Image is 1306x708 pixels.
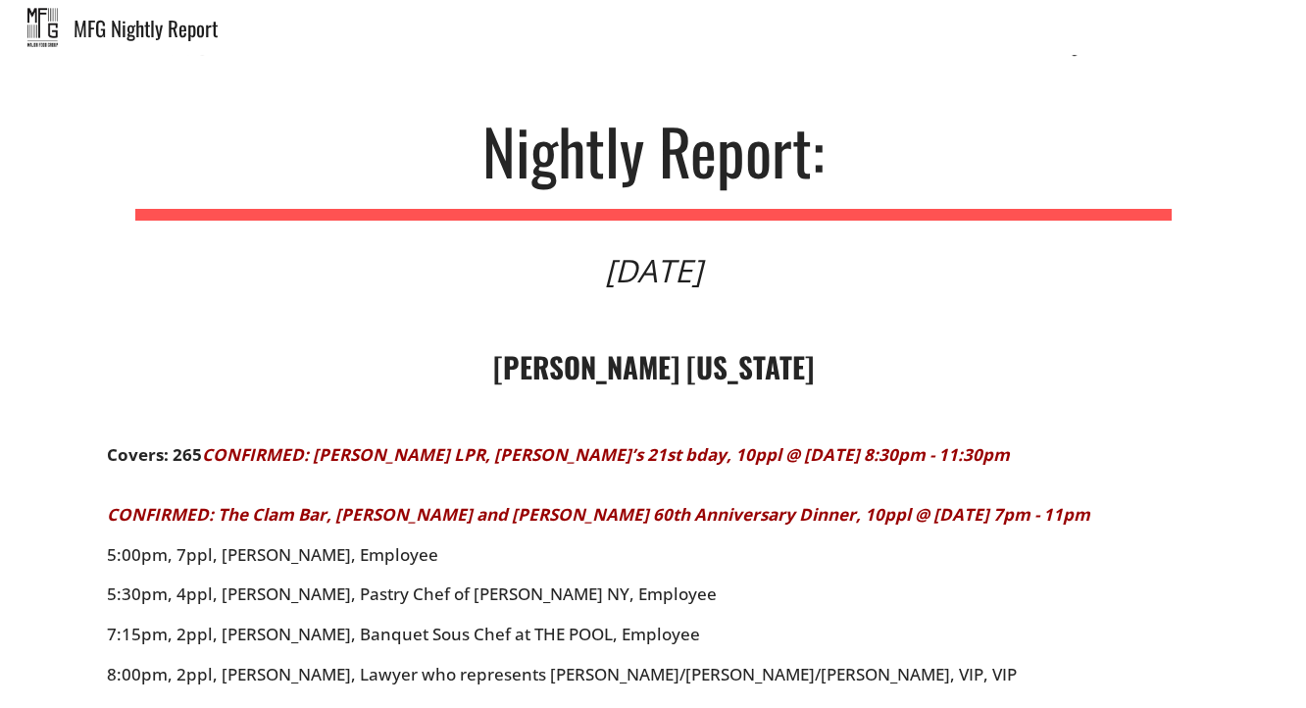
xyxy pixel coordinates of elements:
strong: [PERSON_NAME] [US_STATE] [493,345,814,387]
div: [DATE] [605,255,702,286]
strong: Covers: 265 [107,443,202,466]
div: MFG Nightly Report [74,18,1306,38]
img: mfg_nightly.jpeg [27,8,58,47]
font: CONFIRMED: [PERSON_NAME] LPR, [PERSON_NAME]’s 21st bday, 10ppl @ [DATE] 8:30pm - 11:30pm CONFIRME... [107,443,1090,526]
div: Nightly Report: [482,119,825,181]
